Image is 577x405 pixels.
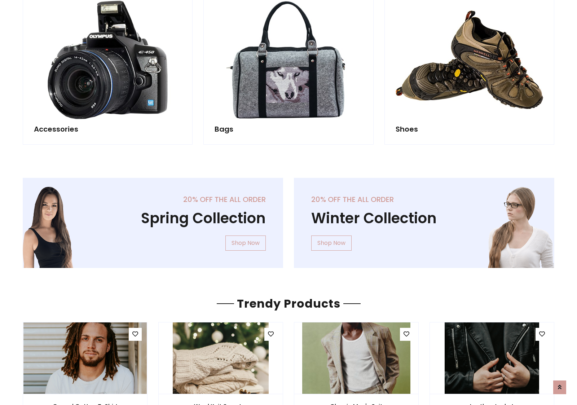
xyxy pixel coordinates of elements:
[396,125,543,133] h5: Shoes
[40,210,266,227] h1: Spring Collection
[225,235,266,251] a: Shop Now
[34,125,181,133] h5: Accessories
[311,235,352,251] a: Shop Now
[234,295,343,312] span: Trendy Products
[215,125,362,133] h5: Bags
[311,195,537,204] h5: 20% off the all order
[40,195,266,204] h5: 20% off the all order
[311,210,537,227] h1: Winter Collection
